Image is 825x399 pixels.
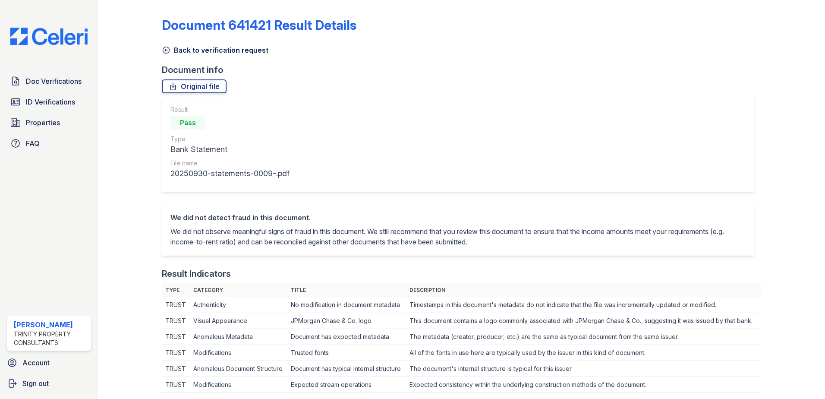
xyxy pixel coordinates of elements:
td: TRUST [162,345,190,361]
a: Account [3,354,94,371]
th: Type [162,283,190,297]
td: Expected consistency within the underlying construction methods of the document. [406,377,761,393]
th: Category [190,283,287,297]
div: Bank Statement [170,143,290,155]
div: Trinity Property Consultants [14,330,88,347]
div: We did not detect fraud in this document. [170,212,746,223]
a: Back to verification request [162,45,268,55]
div: [PERSON_NAME] [14,320,88,330]
td: Authenticity [190,297,287,313]
th: Title [287,283,406,297]
div: 20250930-statements-0009-.pdf [170,168,290,180]
td: TRUST [162,297,190,313]
td: TRUST [162,313,190,329]
div: Result [170,105,290,114]
span: Sign out [22,378,49,389]
td: Anomalous Metadata [190,329,287,345]
a: ID Verifications [7,93,91,111]
td: Modifications [190,345,287,361]
a: Properties [7,114,91,131]
a: Doc Verifications [7,73,91,90]
td: This document contains a logo commonly associated with JPMorgan Chase & Co., suggesting it was is... [406,313,761,329]
td: Document has expected metadata [287,329,406,345]
td: Expected stream operations [287,377,406,393]
a: Document 641421 Result Details [162,17,356,33]
span: Account [22,358,50,368]
td: Anomalous Document Structure [190,361,287,377]
td: Document has typical internal structure [287,361,406,377]
td: TRUST [162,361,190,377]
td: TRUST [162,377,190,393]
span: Doc Verifications [26,76,82,86]
td: All of the fonts in use here are typically used by the issuer in this kind of document. [406,345,761,361]
div: Type [170,135,290,143]
img: CE_Logo_Blue-a8612792a0a2168367f1c8372b55b34899dd931a85d93a1a3d3e32e68fde9ad4.png [3,28,94,45]
div: File name [170,159,290,168]
div: Document info [162,64,761,76]
td: Trusted fonts [287,345,406,361]
td: Modifications [190,377,287,393]
td: Visual Appearance [190,313,287,329]
td: No modification in document metadata [287,297,406,313]
span: Properties [26,117,60,128]
div: Pass [170,116,205,130]
a: Original file [162,79,227,93]
td: The document's internal structure is typical for this issuer. [406,361,761,377]
span: ID Verifications [26,97,75,107]
a: Sign out [3,375,94,392]
td: JPMorgan Chase & Co. logo [287,313,406,329]
div: Result Indicators [162,268,231,280]
td: Timestamps in this document's metadata do not indicate that the file was incrementally updated or... [406,297,761,313]
span: FAQ [26,138,40,149]
p: We did not observe meaningful signs of fraud in this document. We still recommend that you review... [170,226,746,247]
th: Description [406,283,761,297]
td: TRUST [162,329,190,345]
a: FAQ [7,135,91,152]
td: The metadata (creator, producer, etc.) are the same as typical document from the same issuer. [406,329,761,345]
